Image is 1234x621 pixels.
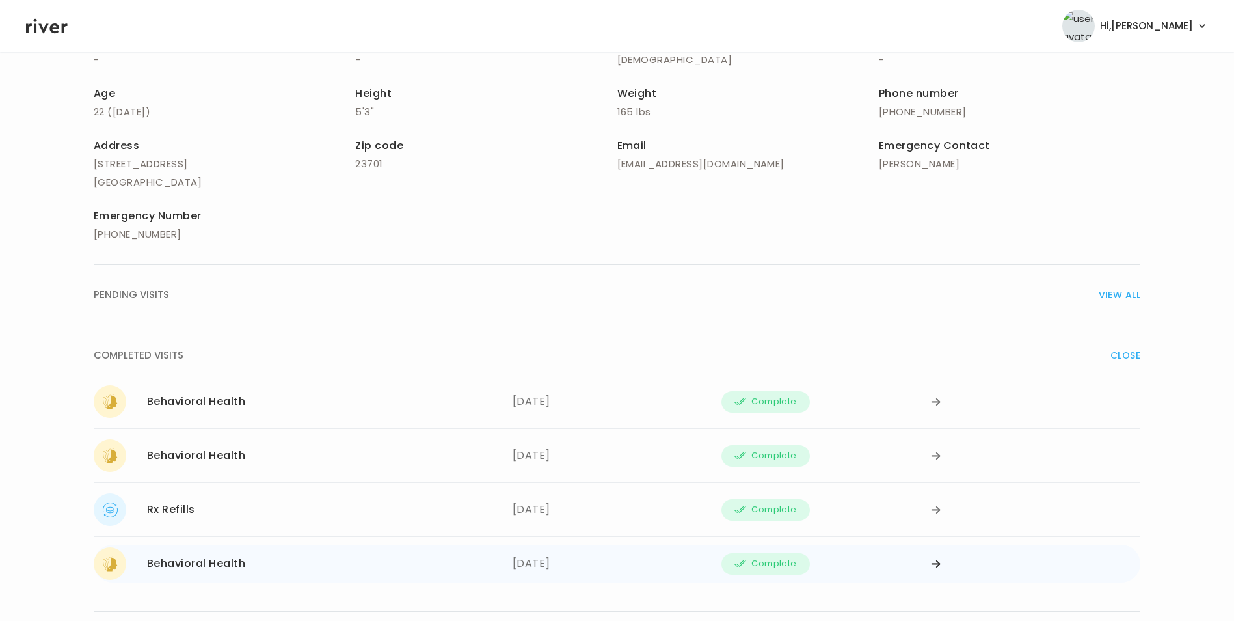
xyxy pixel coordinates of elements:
span: Age [94,86,115,101]
span: Address [94,138,139,153]
span: CLOSE [1110,346,1140,365]
span: Complete [751,556,796,572]
p: 23701 [355,155,617,173]
span: Height [355,86,392,101]
span: PENDING VISITS [94,286,169,304]
span: Phone number [879,86,959,101]
p: - [879,51,1140,69]
span: Emergency Number [94,208,202,223]
p: [PHONE_NUMBER] [94,225,355,243]
div: Rx Refills [147,501,195,519]
div: [DATE] [513,493,722,526]
span: Hi, [PERSON_NAME] [1100,17,1193,35]
p: [GEOGRAPHIC_DATA] [94,173,355,191]
div: Behavioral Health [147,393,245,411]
span: Complete [751,394,796,409]
p: [EMAIL_ADDRESS][DOMAIN_NAME] [617,155,879,173]
div: [DATE] [513,439,722,472]
p: [PERSON_NAME] [879,155,1140,173]
button: user avatarHi,[PERSON_NAME] [1062,10,1208,42]
div: [DATE] [513,547,722,580]
span: Complete [751,448,796,463]
span: ( [DATE] ) [107,105,150,118]
span: Email [617,138,647,153]
p: 22 [94,103,355,121]
p: [PHONE_NUMBER] [879,103,1140,121]
div: Behavioral Health [147,447,245,465]
p: 5'3" [355,103,617,121]
p: - [94,51,355,69]
p: - [355,51,617,69]
button: COMPLETED VISITSCLOSE [94,325,1140,385]
span: COMPLETED VISITS [94,346,183,365]
span: Complete [751,502,796,517]
p: [DEMOGRAPHIC_DATA] [617,51,879,69]
img: user avatar [1062,10,1095,42]
div: [DATE] [513,385,722,418]
p: [STREET_ADDRESS] [94,155,355,173]
span: VIEW ALL [1099,286,1140,304]
span: Emergency Contact [879,138,990,153]
div: Behavioral Health [147,555,245,573]
button: PENDING VISITSVIEW ALL [94,265,1140,325]
span: Zip code [355,138,403,153]
span: Weight [617,86,657,101]
p: 165 lbs [617,103,879,121]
